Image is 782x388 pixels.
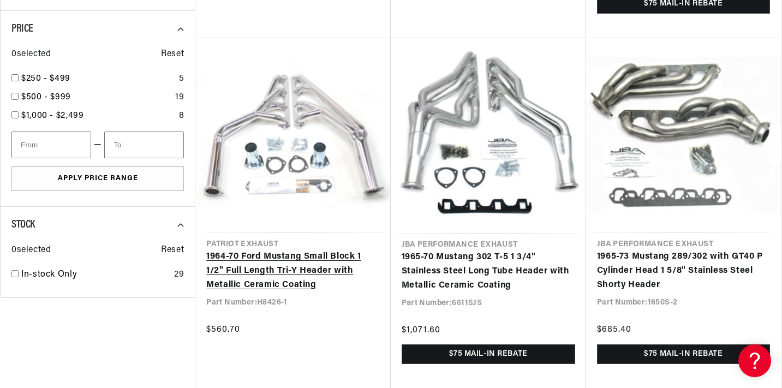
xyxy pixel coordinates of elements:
div: 19 [175,91,184,105]
a: In-stock Only [21,268,170,282]
span: 0 selected [11,47,51,62]
span: Stock [11,219,35,230]
input: From [11,132,91,158]
a: 1965-73 Mustang 289/302 with GT40 P Cylinder Head 1 5/8" Stainless Steel Shorty Header [597,250,770,292]
div: 8 [179,109,184,123]
span: Price [11,23,33,34]
span: Reset [161,47,184,62]
span: $1,000 - $2,499 [21,111,84,120]
a: 1965-70 Mustang 302 T-5 1 3/4" Stainless Steel Long Tube Header with Metallic Ceramic Coating [402,250,575,293]
a: 1964-70 Ford Mustang Small Block 1 1/2" Full Length Tri-Y Header with Metallic Ceramic Coating [206,250,379,292]
button: Apply Price Range [11,166,184,191]
input: To [104,132,184,158]
div: 29 [174,268,184,282]
span: $250 - $499 [21,74,70,83]
span: $500 - $999 [21,93,71,102]
span: Reset [161,243,184,258]
span: 0 selected [11,243,51,258]
span: — [94,138,102,152]
div: 5 [179,72,184,86]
